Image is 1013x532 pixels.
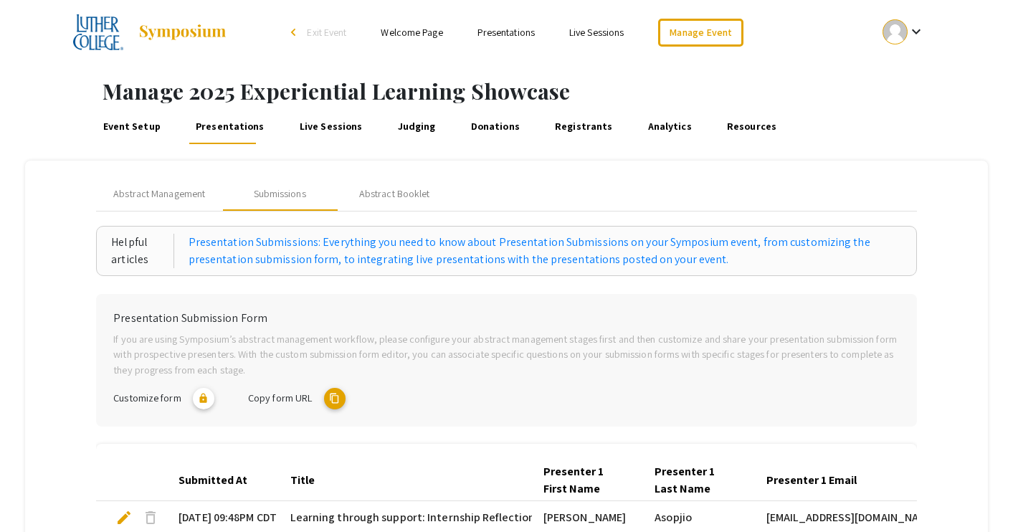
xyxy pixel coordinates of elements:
[290,472,328,489] div: Title
[179,472,247,489] div: Submitted At
[113,331,900,378] p: If you are using Symposium’s abstract management workflow, please configure your abstract managem...
[645,110,694,144] a: Analytics
[569,26,624,39] a: Live Sessions
[553,110,615,144] a: Registrants
[11,467,61,521] iframe: Chat
[381,26,442,39] a: Welcome Page
[543,463,619,498] div: Presenter 1 First Name
[658,19,743,47] a: Manage Event
[179,472,260,489] div: Submitted At
[766,472,870,489] div: Presenter 1 Email
[867,16,940,48] button: Expand account dropdown
[307,26,346,39] span: Exit Event
[725,110,779,144] a: Resources
[290,509,653,526] span: Learning through support: Internship Reflections– [GEOGRAPHIC_DATA]
[655,463,743,498] div: Presenter 1 Last Name
[908,23,925,40] mat-icon: Expand account dropdown
[111,234,173,268] div: Helpful articles
[138,24,227,41] img: Symposium by ForagerOne
[194,110,267,144] a: Presentations
[254,186,306,201] div: Submissions
[291,28,300,37] div: arrow_back_ios
[193,388,214,409] mat-icon: lock
[359,186,430,201] div: Abstract Booklet
[395,110,438,144] a: Judging
[100,110,163,144] a: Event Setup
[468,110,522,144] a: Donations
[73,14,228,50] a: 2025 Experiential Learning Showcase
[324,388,346,409] mat-icon: copy URL
[113,390,181,404] span: Customize form
[766,472,857,489] div: Presenter 1 Email
[189,234,902,268] a: Presentation Submissions: Everything you need to know about Presentation Submissions on your Symp...
[290,472,315,489] div: Title
[113,311,900,325] h6: Presentation Submission Form
[115,509,133,526] span: edit
[655,463,730,498] div: Presenter 1 Last Name
[248,390,312,404] span: Copy form URL
[297,110,364,144] a: Live Sessions
[543,463,632,498] div: Presenter 1 First Name
[477,26,535,39] a: Presentations
[103,78,1013,104] h1: Manage 2025 Experiential Learning Showcase
[73,14,124,50] img: 2025 Experiential Learning Showcase
[113,186,205,201] span: Abstract Management
[142,509,159,526] span: delete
